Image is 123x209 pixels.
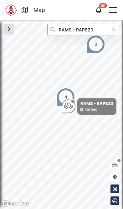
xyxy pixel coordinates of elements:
div: Map marker [56,88,75,107]
a: Mapbox logo [2,200,29,207]
div: Map marker [62,98,116,115]
div: RAMS - RAP820 [80,100,113,107]
img: Mobile Logo [5,4,17,16]
div: Parked [85,107,97,113]
div: Map [33,6,45,14]
div: 4 [64,94,67,101]
div: Map marker [86,35,105,54]
div: 2 [95,41,97,48]
div: 50 [99,3,107,8]
input: Search by People, Asset, Geozone or Place [47,24,119,35]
